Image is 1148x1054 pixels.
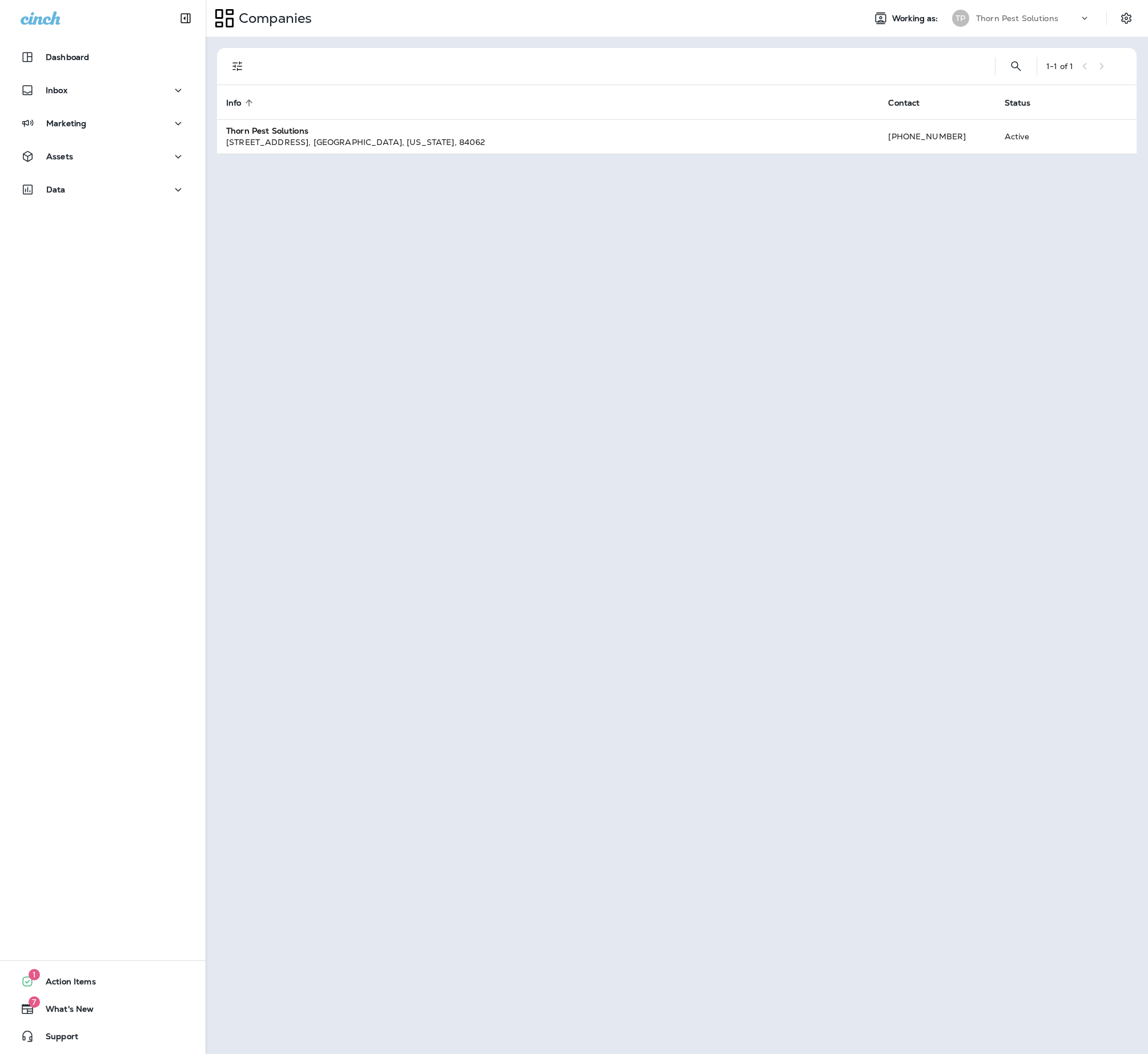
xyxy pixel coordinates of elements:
td: Active [996,119,1070,154]
span: Contact [888,98,920,108]
span: 1 [29,969,40,980]
div: TP [952,10,969,27]
span: Contact [888,98,934,108]
button: Assets [11,145,194,168]
span: Status [1005,98,1046,108]
p: Assets [46,152,73,161]
button: Search Companies [1005,55,1027,78]
button: Data [11,178,194,201]
button: Dashboard [11,46,194,69]
span: Status [1005,98,1031,108]
span: 7 [29,996,40,1008]
span: Info [226,98,242,108]
span: Support [34,1032,78,1045]
button: Marketing [11,112,194,135]
p: Marketing [46,119,86,128]
button: 7What's New [11,997,194,1020]
p: Dashboard [46,53,89,62]
button: Collapse Sidebar [170,7,202,30]
span: Info [226,98,256,108]
span: Working as: [892,14,941,23]
button: Filters [226,55,249,78]
strong: Thorn Pest Solutions [226,126,308,136]
button: Support [11,1025,194,1048]
button: 1Action Items [11,970,194,993]
p: Thorn Pest Solutions [976,14,1058,23]
p: Inbox [46,86,67,95]
button: Inbox [11,79,194,102]
p: Data [46,185,66,194]
p: Companies [234,10,312,27]
span: Action Items [34,977,96,991]
td: [PHONE_NUMBER] [879,119,995,154]
div: [STREET_ADDRESS] , [GEOGRAPHIC_DATA] , [US_STATE] , 84062 [226,136,870,148]
div: 1 - 1 of 1 [1046,62,1073,71]
button: Settings [1116,8,1137,29]
span: What's New [34,1004,94,1018]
